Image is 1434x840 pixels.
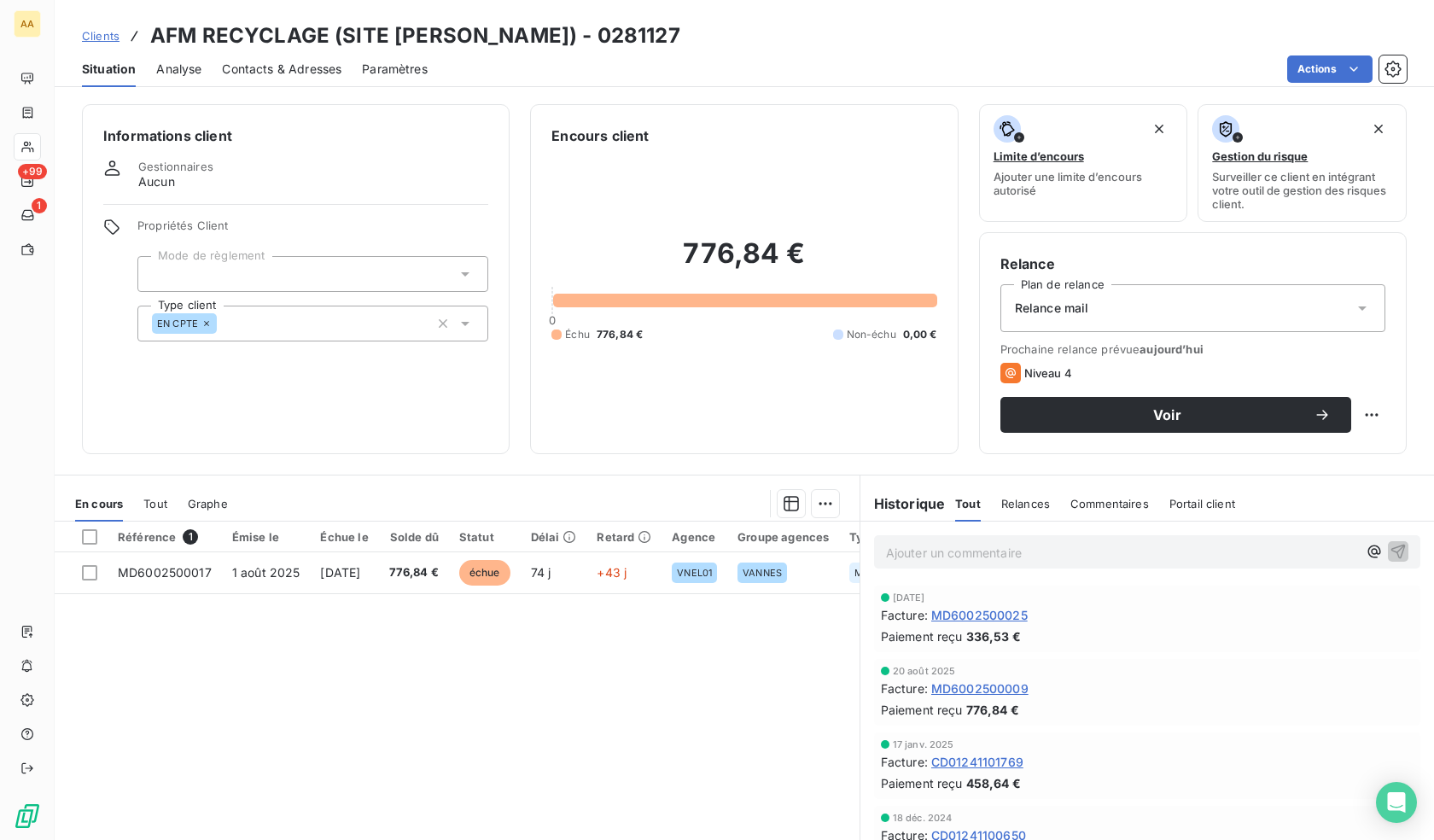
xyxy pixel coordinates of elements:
span: 1 août 2025 [232,565,300,580]
div: Type fac [849,530,898,544]
span: Surveiller ce client en intégrant votre outil de gestion des risques client. [1212,170,1392,211]
div: Open Intercom Messenger [1376,782,1417,823]
div: Solde dû [389,530,439,544]
span: 0,00 € [903,327,937,342]
span: Tout [955,497,981,510]
div: Statut [459,530,510,544]
span: 1 [183,529,198,545]
button: Actions [1287,55,1373,83]
span: Analyse [156,61,201,78]
h3: AFM RECYCLAGE (SITE [PERSON_NAME]) - 0281127 [150,20,680,51]
div: Référence [118,529,212,545]
div: Échue le [320,530,368,544]
span: Échu [565,327,590,342]
span: MD6002500009 [931,680,1029,697]
h2: 776,84 € [551,236,936,288]
input: Ajouter une valeur [152,266,166,282]
span: Relances [1001,497,1050,510]
input: Ajouter une valeur [217,316,230,331]
span: 1 [32,198,47,213]
span: CD01241101769 [931,753,1023,771]
span: +99 [18,164,47,179]
h6: Encours client [551,125,649,146]
span: Paiement reçu [881,701,963,719]
span: MD6002500017 [118,565,212,580]
span: aujourd’hui [1140,342,1204,356]
span: Prochaine relance prévue [1000,342,1385,356]
span: 776,84 € [597,327,643,342]
span: [DATE] [320,565,360,580]
span: Ajouter une limite d’encours autorisé [994,170,1174,197]
span: Facture : [881,606,928,624]
span: Non-échu [847,327,896,342]
span: Paiement reçu [881,627,963,645]
span: Contacts & Adresses [222,61,341,78]
span: 18 déc. 2024 [893,813,953,823]
span: Paramètres [362,61,428,78]
span: échue [459,560,510,586]
span: 776,84 € [966,701,1019,719]
div: Émise le [232,530,300,544]
span: 336,53 € [966,627,1021,645]
div: Groupe agences [737,530,829,544]
span: Facture : [881,680,928,697]
span: 17 janv. 2025 [893,739,954,750]
h6: Informations client [103,125,488,146]
span: MD6002500025 [931,606,1028,624]
a: Clients [82,27,119,44]
span: Graphe [188,497,228,510]
div: Délai [531,530,577,544]
img: Logo LeanPay [14,802,41,830]
span: Facture : [881,753,928,771]
div: Retard [597,530,651,544]
span: EN CPTE [157,318,198,329]
span: 776,84 € [389,564,439,581]
span: [DATE] [893,592,925,603]
div: AA [14,10,41,38]
span: Gestionnaires [138,160,213,173]
span: 20 août 2025 [893,666,956,676]
span: Niveau 4 [1024,366,1072,380]
span: Situation [82,61,136,78]
span: Propriétés Client [137,219,488,242]
span: Relance mail [1015,300,1089,317]
span: +43 j [597,565,627,580]
span: VANNES [743,568,782,578]
span: Aucun [138,173,175,190]
span: En cours [75,497,123,510]
span: MD [854,568,870,578]
button: Limite d’encoursAjouter une limite d’encours autorisé [979,104,1188,222]
span: Limite d’encours [994,149,1084,163]
span: Commentaires [1070,497,1149,510]
div: Agence [672,530,717,544]
span: Tout [143,497,167,510]
button: Voir [1000,397,1351,433]
span: 74 j [531,565,551,580]
span: 0 [549,313,556,327]
span: Clients [82,29,119,43]
button: Gestion du risqueSurveiller ce client en intégrant votre outil de gestion des risques client. [1198,104,1407,222]
span: Portail client [1169,497,1235,510]
span: Voir [1021,408,1314,422]
h6: Historique [860,493,946,514]
span: VNEL01 [677,568,712,578]
h6: Relance [1000,254,1385,274]
span: Paiement reçu [881,774,963,792]
span: 458,64 € [966,774,1021,792]
span: Gestion du risque [1212,149,1308,163]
